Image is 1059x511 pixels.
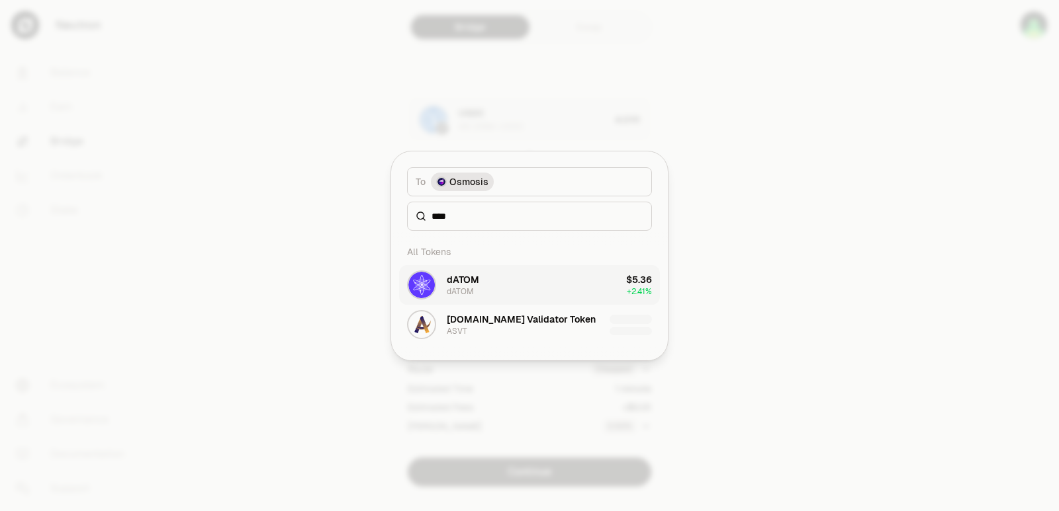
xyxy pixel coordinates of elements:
[399,305,660,344] button: ASVT Logo[DOMAIN_NAME] Validator TokenASVT
[447,326,467,336] div: ASVT
[399,265,660,305] button: dATOM LogodATOMdATOM$5.36+2.41%
[408,272,435,298] img: dATOM Logo
[399,239,660,265] div: All Tokens
[626,273,652,286] div: $5.36
[447,313,596,326] div: [DOMAIN_NAME] Validator Token
[407,167,652,196] button: ToOsmosis LogoOsmosis
[449,175,488,188] span: Osmosis
[627,286,652,297] span: + 2.41%
[447,286,474,297] div: dATOM
[416,175,426,188] span: To
[447,273,479,286] div: dATOM
[436,177,447,187] img: Osmosis Logo
[408,311,435,338] img: ASVT Logo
